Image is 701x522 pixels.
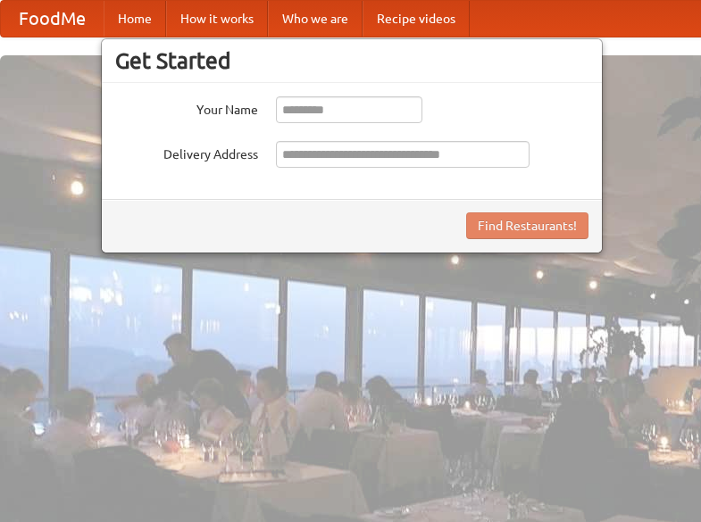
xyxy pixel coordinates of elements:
[363,1,470,37] a: Recipe videos
[115,96,258,119] label: Your Name
[268,1,363,37] a: Who we are
[104,1,166,37] a: Home
[466,212,588,239] button: Find Restaurants!
[115,47,588,74] h3: Get Started
[166,1,268,37] a: How it works
[1,1,104,37] a: FoodMe
[115,141,258,163] label: Delivery Address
